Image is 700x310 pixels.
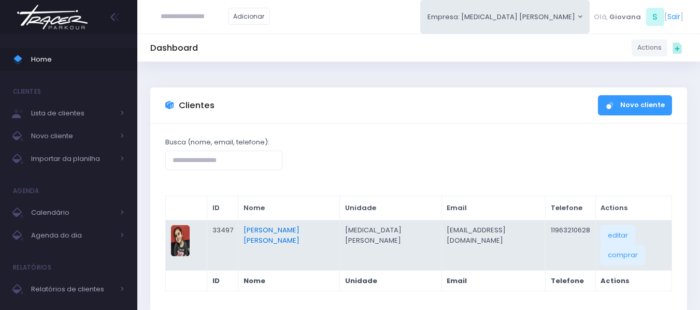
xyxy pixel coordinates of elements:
[595,270,672,291] th: Actions
[179,100,215,111] h3: Clientes
[207,196,238,220] th: ID
[646,8,664,26] span: S
[31,107,114,120] span: Lista de clientes
[595,196,672,220] th: Actions
[13,181,39,201] h4: Agenda
[590,5,687,28] div: [ ]
[340,220,442,270] td: [MEDICAL_DATA] [PERSON_NAME]
[13,81,41,102] h4: Clientes
[31,53,124,66] span: Home
[165,137,269,147] label: Busca (nome, email, telefone):
[601,245,645,265] a: comprar
[31,283,114,296] span: Relatórios de clientes
[31,206,114,219] span: Calendário
[601,225,635,245] a: editar
[441,220,545,270] td: [EMAIL_ADDRESS][DOMAIN_NAME]
[441,196,545,220] th: Email
[31,229,114,242] span: Agenda do dia
[31,129,114,143] span: Novo cliente
[598,95,672,115] a: Novo cliente
[667,11,680,22] a: Sair
[340,270,442,291] th: Unidade
[238,196,340,220] th: Nome
[340,196,442,220] th: Unidade
[31,152,114,166] span: Importar da planilha
[609,12,641,22] span: Giovana
[207,270,238,291] th: ID
[546,220,596,270] td: 11963210628
[228,8,270,25] a: Adicionar
[632,39,667,56] a: Actions
[238,270,340,291] th: Nome
[441,270,545,291] th: Email
[546,196,596,220] th: Telefone
[546,270,596,291] th: Telefone
[207,220,238,270] td: 33497
[13,257,51,278] h4: Relatórios
[150,43,198,53] h5: Dashboard
[244,225,299,245] a: [PERSON_NAME] [PERSON_NAME]
[594,12,608,22] span: Olá,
